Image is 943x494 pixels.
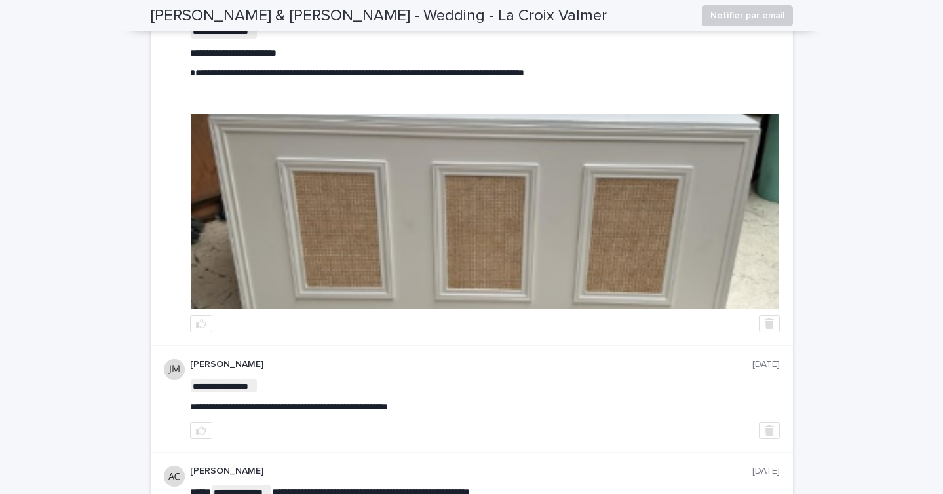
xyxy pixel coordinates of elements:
[151,7,607,26] h2: [PERSON_NAME] & [PERSON_NAME] - Wedding - La Croix Valmer
[702,5,793,26] button: Notifier par email
[752,466,780,477] p: [DATE]
[710,9,784,22] span: Notifier par email
[190,315,212,332] button: like this post
[190,422,212,439] button: like this post
[759,315,780,332] button: Delete post
[190,359,752,370] p: [PERSON_NAME]
[759,422,780,439] button: Delete post
[752,359,780,370] p: [DATE]
[190,466,752,477] p: [PERSON_NAME]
